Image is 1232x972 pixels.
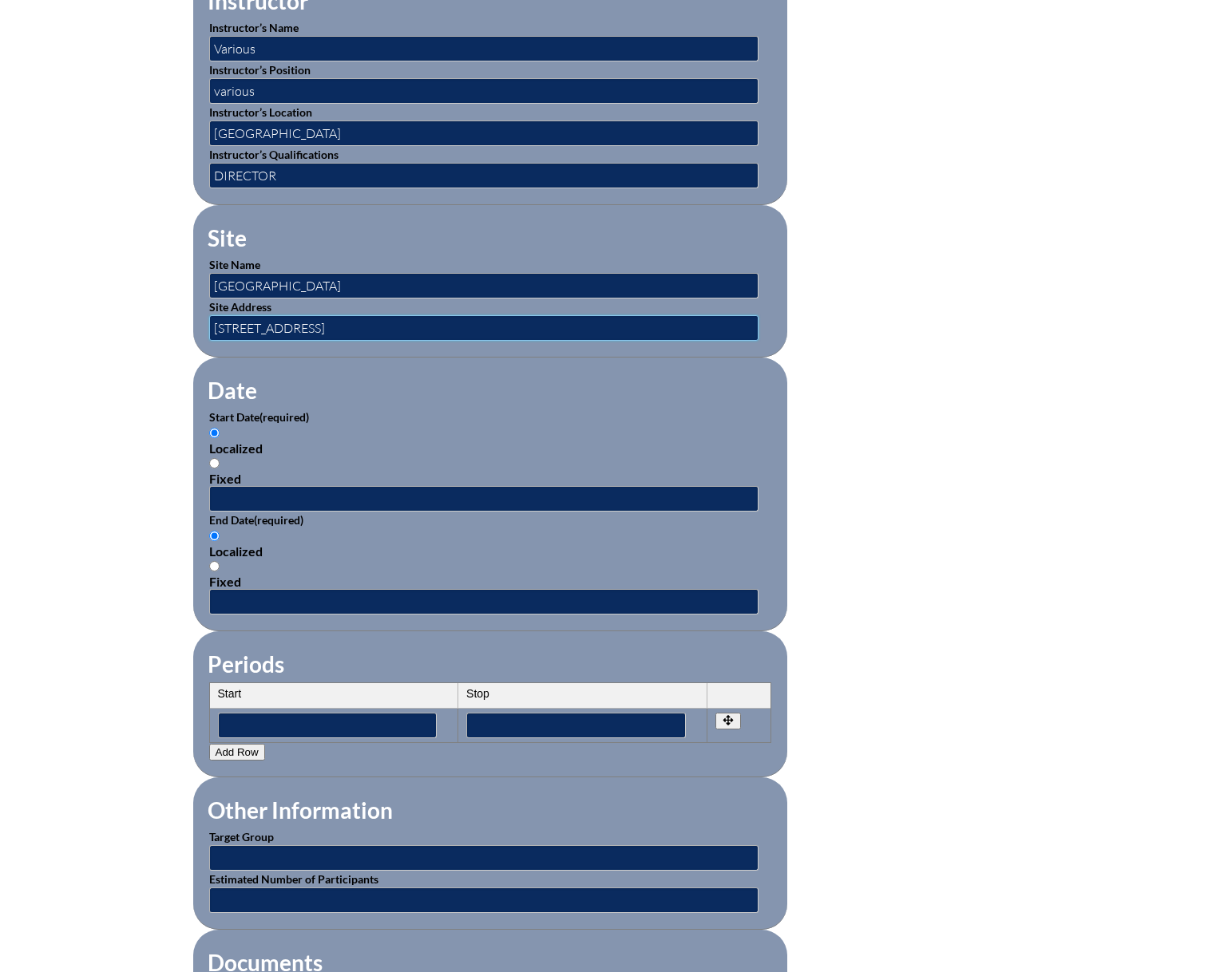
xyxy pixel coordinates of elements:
[206,377,259,404] legend: Date
[209,21,299,34] label: Instructor’s Name
[209,561,220,571] input: Fixed
[259,410,309,424] span: (required)
[209,258,260,271] label: Site Name
[209,428,220,438] input: Localized
[209,830,274,844] label: Target Group
[209,441,771,456] div: Localized
[206,650,286,678] legend: Periods
[209,543,771,559] div: Localized
[458,683,707,709] th: Stop
[209,458,220,468] input: Fixed
[209,872,378,886] label: Estimated Number of Participants
[209,63,311,77] label: Instructor’s Position
[209,105,312,119] label: Instructor’s Location
[254,513,303,527] span: (required)
[209,513,303,527] label: End Date
[209,410,309,424] label: Start Date
[210,683,459,709] th: Start
[206,224,248,251] legend: Site
[209,471,771,486] div: Fixed
[209,148,339,161] label: Instructor’s Qualifications
[209,531,220,541] input: Localized
[209,300,271,314] label: Site Address
[209,744,265,761] button: Add Row
[206,796,394,824] legend: Other Information
[209,574,771,589] div: Fixed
